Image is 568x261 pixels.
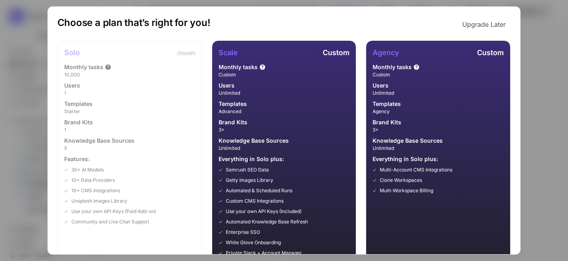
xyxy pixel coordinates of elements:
span: 30+ AI Models [71,166,104,173]
span: Custom [219,71,350,78]
span: Unlimited [219,145,350,152]
span: Brand Kits [219,118,247,126]
span: Everything in Solo plus: [373,155,504,163]
span: Unlimited [219,90,350,97]
span: Clone Workspaces [380,177,422,184]
span: Automated Knowledge Base Refresh [226,218,308,225]
span: 3+ [219,126,350,133]
span: 10+ Data Providers [71,177,115,184]
span: Brand Kits [373,118,401,126]
h1: Scale [219,47,238,58]
h1: Choose a plan that’s right for you! [57,16,211,32]
span: Community and Live Chat Support [71,218,149,225]
span: Templates [64,100,93,108]
span: Templates [219,100,247,108]
span: Enterprise SSO [226,229,260,236]
span: Unsplash Images Library [71,197,127,205]
span: Private Slack + Account Manager [226,249,302,257]
span: Multi-Account CMS Integrations [380,166,452,173]
span: 10,000 [64,71,195,78]
span: Brand Kits [64,118,93,126]
span: Custom [373,71,504,78]
h1: Solo [64,47,80,58]
span: Monthly tasks [219,63,258,71]
span: Users [64,82,80,90]
span: Monthly tasks [373,63,412,71]
span: Agency [373,108,504,115]
span: Semrush SEO Data [226,166,269,173]
span: Users [373,82,389,90]
span: Custom [323,48,349,57]
span: /month [177,50,195,56]
span: Use your own API Keys (Included) [226,208,302,215]
span: 5 [64,145,195,152]
span: Knowledge Base Sources [64,137,134,145]
span: Knowledge Base Sources [219,137,289,145]
span: Multi-Workspace Billing [380,187,433,194]
span: Knowledge Base Sources [373,137,443,145]
span: Templates [373,100,401,108]
h1: Agency [373,47,399,58]
span: Features: [64,155,195,163]
span: 10+ CMS Integrations [71,187,120,194]
span: 1 [64,126,195,133]
span: Custom [477,48,504,57]
span: Unlimited [373,145,504,152]
span: Unlimited [373,90,504,97]
span: Automated & Scheduled Runs [226,187,292,194]
span: Monthly tasks [64,63,103,71]
span: 3+ [373,126,504,133]
button: Upgrade Later [458,16,511,32]
span: Custom CMS Integrations [226,197,284,205]
span: Getty Images Library [226,177,273,184]
span: 1 [64,90,195,97]
span: Advanced [219,108,350,115]
span: Starter [64,108,195,115]
span: Users [219,82,235,90]
span: Use your own API Keys (Paid Add-on) [71,208,156,215]
span: Everything in Solo plus: [219,155,350,163]
span: White Glove Onboarding [226,239,281,246]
